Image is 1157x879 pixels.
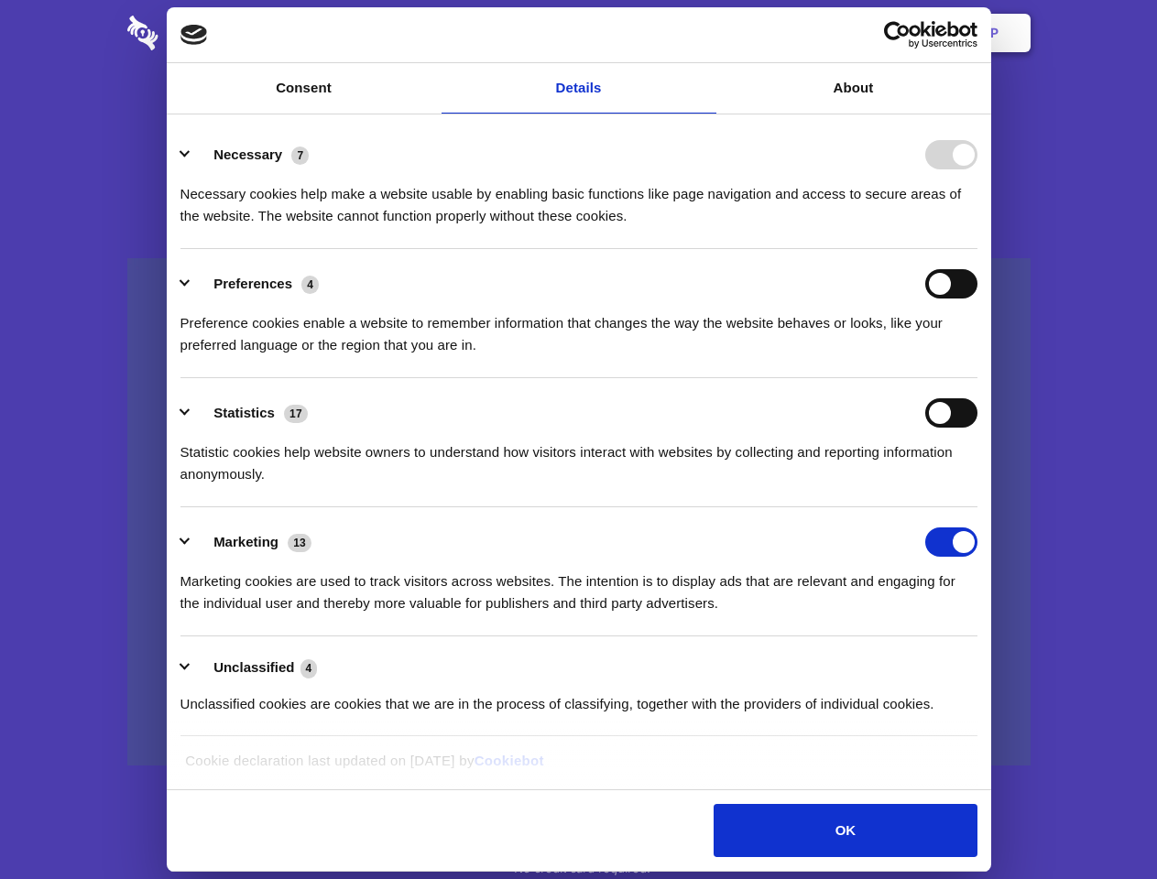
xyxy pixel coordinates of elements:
button: Preferences (4) [180,269,331,298]
a: Login [831,5,911,61]
a: Wistia video thumbnail [127,258,1031,766]
h1: Eliminate Slack Data Loss. [127,82,1031,148]
div: Statistic cookies help website owners to understand how visitors interact with websites by collec... [180,428,977,485]
span: 4 [300,659,318,678]
button: Statistics (17) [180,398,320,428]
label: Preferences [213,276,292,291]
div: Necessary cookies help make a website usable by enabling basic functions like page navigation and... [180,169,977,227]
label: Statistics [213,405,275,420]
button: Marketing (13) [180,527,323,557]
img: logo [180,25,208,45]
div: Marketing cookies are used to track visitors across websites. The intention is to display ads tha... [180,557,977,614]
a: Usercentrics Cookiebot - opens in a new window [817,21,977,49]
span: 7 [291,146,309,165]
button: OK [714,804,977,857]
div: Unclassified cookies are cookies that we are in the process of classifying, together with the pro... [180,679,977,715]
button: Unclassified (4) [180,657,329,679]
button: Necessary (7) [180,140,321,169]
a: About [716,63,991,114]
img: logo-wordmark-white-trans-d4663122ce5f474addd5e946df7df03e33cb6a1c49d2221995e7729f52c070b2.svg [127,16,284,50]
div: Preference cookies enable a website to remember information that changes the way the website beha... [180,298,977,356]
span: 17 [284,405,308,423]
span: 4 [301,276,319,294]
span: 13 [288,534,311,552]
a: Pricing [538,5,617,61]
div: Cookie declaration last updated on [DATE] by [171,750,986,786]
a: Cookiebot [475,753,544,768]
label: Necessary [213,146,282,162]
iframe: Drift Widget Chat Controller [1065,787,1135,857]
h4: Auto-redaction of sensitive data, encrypted data sharing and self-destructing private chats. Shar... [127,167,1031,227]
a: Details [442,63,716,114]
label: Marketing [213,534,278,549]
a: Contact [743,5,827,61]
a: Consent [167,63,442,114]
